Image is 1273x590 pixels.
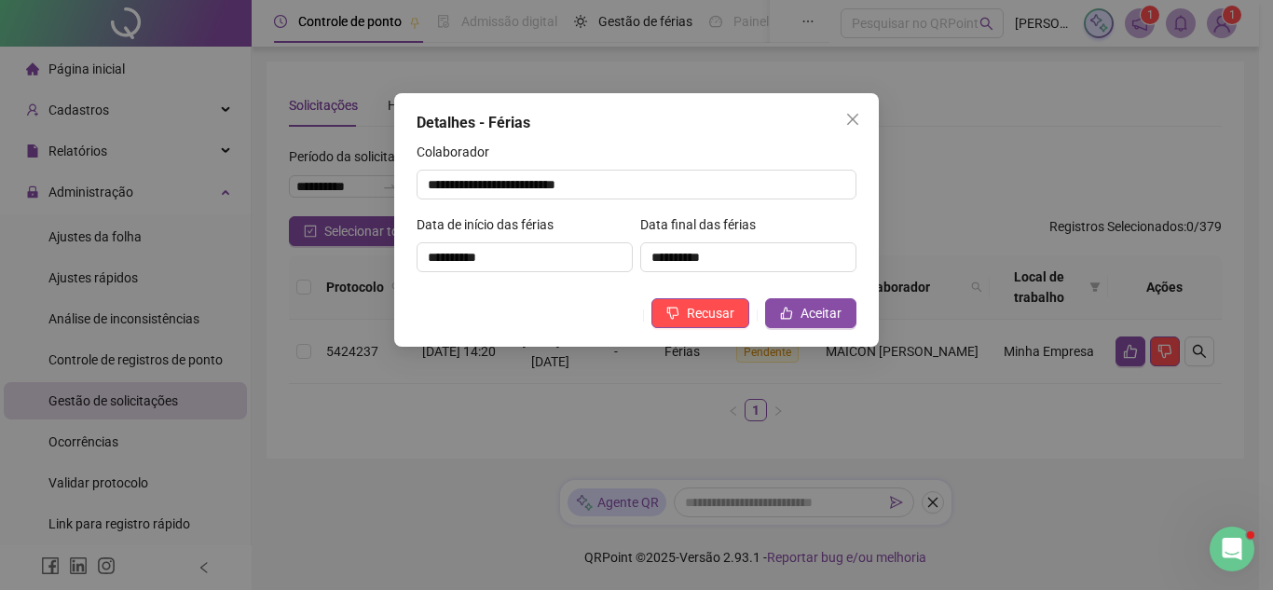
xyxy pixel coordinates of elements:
[417,142,501,162] label: Colaborador
[666,307,679,320] span: dislike
[687,303,734,323] span: Recusar
[1210,527,1254,571] iframe: Intercom live chat
[417,214,566,235] label: Data de início das férias
[845,112,860,127] span: close
[640,214,768,235] label: Data final das férias
[780,307,793,320] span: like
[765,298,856,328] button: Aceitar
[838,104,868,134] button: Close
[801,303,842,323] span: Aceitar
[651,298,749,328] button: Recusar
[417,112,856,134] div: Detalhes - Férias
